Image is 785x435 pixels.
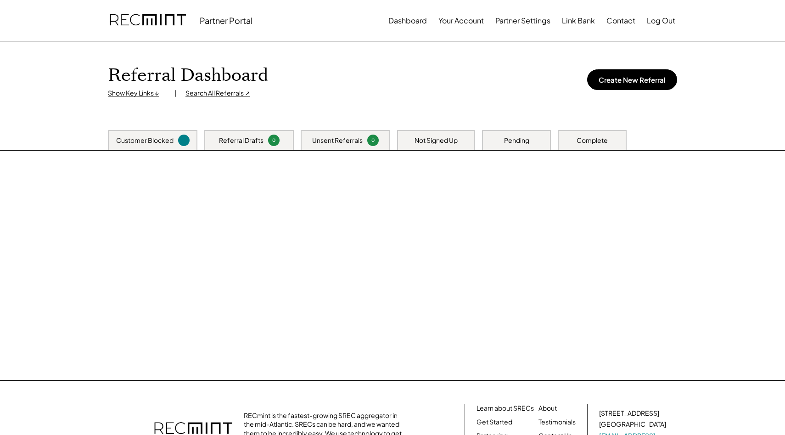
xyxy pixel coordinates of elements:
[116,136,174,145] div: Customer Blocked
[495,11,550,30] button: Partner Settings
[110,5,186,36] img: recmint-logotype%403x.png
[647,11,675,30] button: Log Out
[599,420,666,429] div: [GEOGRAPHIC_DATA]
[200,15,252,26] div: Partner Portal
[438,11,484,30] button: Your Account
[369,137,377,144] div: 0
[538,418,576,427] a: Testimonials
[538,404,557,413] a: About
[219,136,264,145] div: Referral Drafts
[477,404,534,413] a: Learn about SRECs
[415,136,458,145] div: Not Signed Up
[599,409,659,418] div: [STREET_ADDRESS]
[388,11,427,30] button: Dashboard
[108,65,268,86] h1: Referral Dashboard
[269,137,278,144] div: 0
[108,89,165,98] div: Show Key Links ↓
[185,89,250,98] div: Search All Referrals ↗
[174,89,176,98] div: |
[312,136,363,145] div: Unsent Referrals
[606,11,635,30] button: Contact
[477,418,512,427] a: Get Started
[577,136,608,145] div: Complete
[562,11,595,30] button: Link Bank
[504,136,529,145] div: Pending
[587,69,677,90] button: Create New Referral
